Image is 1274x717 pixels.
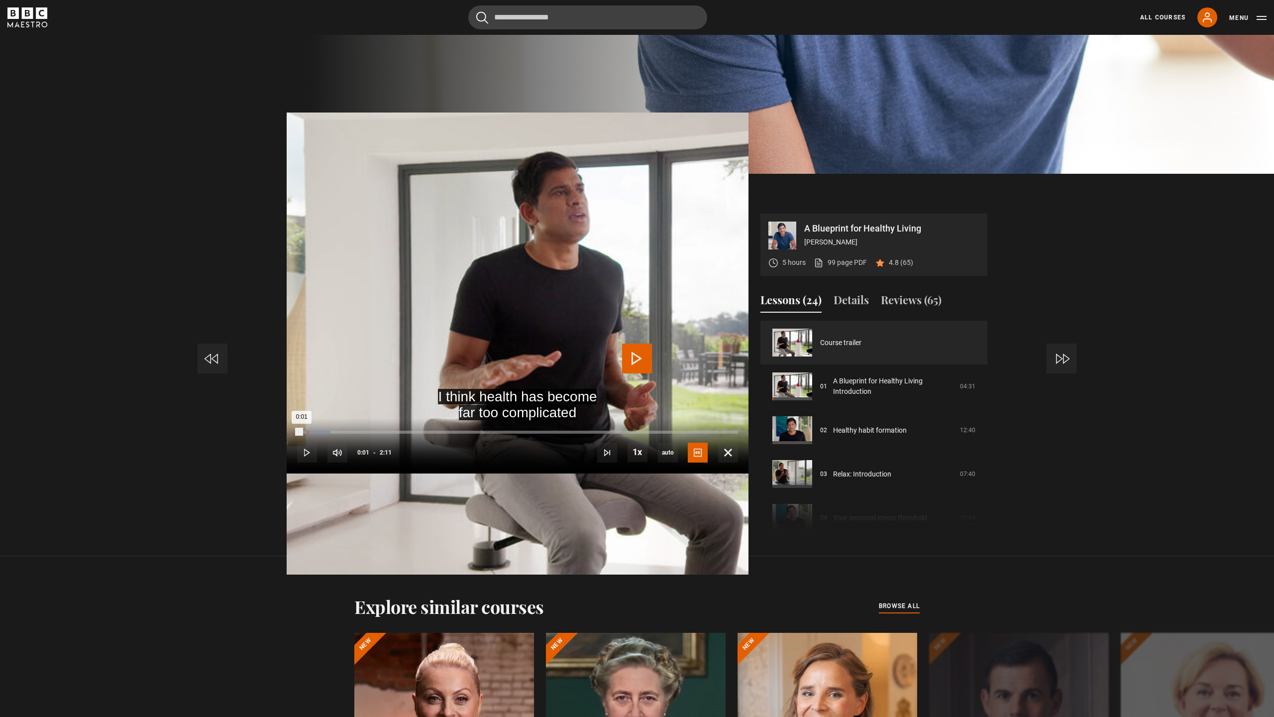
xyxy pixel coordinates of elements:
svg: BBC Maestro [7,7,47,27]
span: 2:11 [380,444,392,462]
span: browse all [879,601,920,611]
video-js: Video Player [287,214,748,474]
p: 5 hours [782,257,806,268]
button: Fullscreen [718,443,738,463]
input: Search [468,5,707,29]
a: 99 page PDF [814,257,867,268]
span: 0:01 [357,444,369,462]
a: browse all [879,601,920,612]
button: Submit the search query [476,11,488,24]
button: Play [297,443,317,463]
p: A Blueprint for Healthy Living [804,224,979,233]
button: Next Lesson [597,443,617,463]
a: Relax: Introduction [833,469,891,479]
p: [PERSON_NAME] [804,237,979,247]
button: Playback Rate [628,442,647,462]
div: Current quality: 1080p [658,443,678,463]
div: Progress Bar [297,431,738,434]
button: Reviews (65) [881,292,942,313]
a: Course trailer [820,338,861,348]
a: Healthy habit formation [833,425,907,436]
button: Toggle navigation [1229,13,1267,23]
button: Captions [688,443,708,463]
a: All Courses [1140,13,1185,22]
button: Lessons (24) [760,292,822,313]
span: - [373,449,376,456]
p: 4.8 (65) [889,257,913,268]
button: Mute [327,443,347,463]
a: A Blueprint for Healthy Living Introduction [833,376,954,397]
button: Details [834,292,869,313]
span: auto [658,443,678,463]
h2: Explore similar courses [354,596,544,617]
